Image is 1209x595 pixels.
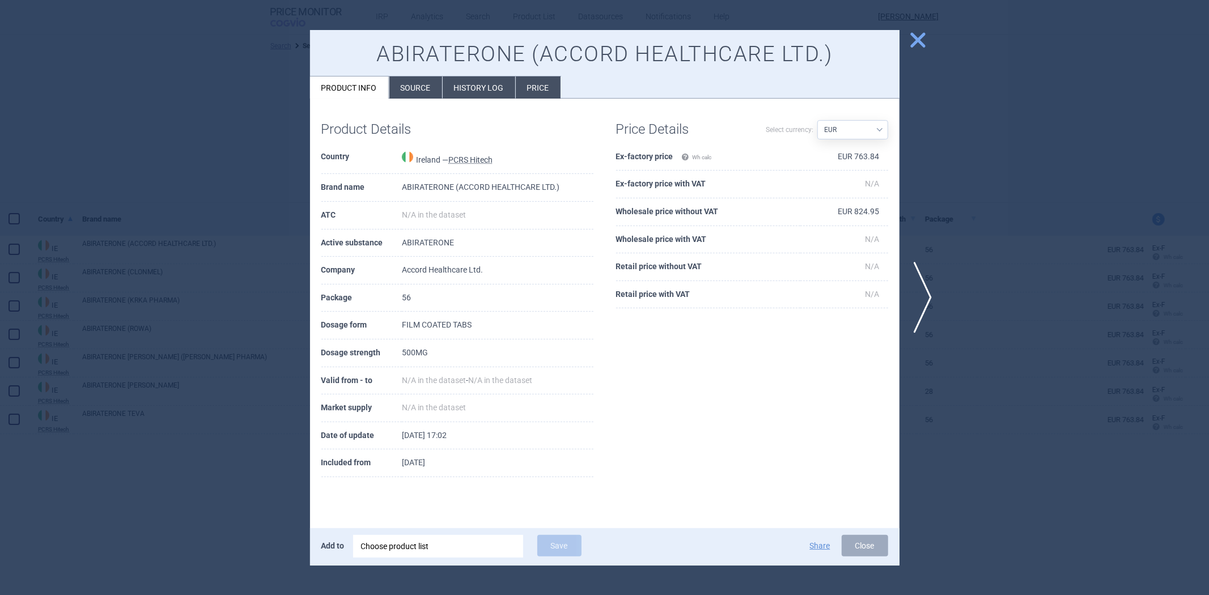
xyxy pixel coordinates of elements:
[321,394,402,422] th: Market supply
[402,376,466,385] span: N/A in the dataset
[321,121,457,138] h1: Product Details
[402,449,593,477] td: [DATE]
[616,281,800,309] th: Retail price with VAT
[402,312,593,339] td: FILM COATED TABS
[866,290,880,299] span: N/A
[448,155,493,164] abbr: PCRS Hitech — Online database by Primary Care Reimbursement Service, part of the Health Services ...
[321,41,888,67] h1: ABIRATERONE (ACCORD HEALTHCARE LTD.)
[842,535,888,556] button: Close
[361,535,515,558] div: Choose product list
[866,179,880,188] span: N/A
[537,535,582,556] button: Save
[800,198,888,226] td: EUR 824.95
[516,76,561,99] li: Price
[321,535,345,556] p: Add to
[766,120,814,139] label: Select currency:
[321,422,402,450] th: Date of update
[321,449,402,477] th: Included from
[402,339,593,367] td: 500MG
[353,535,523,558] div: Choose product list
[402,143,593,175] td: Ireland —
[866,262,880,271] span: N/A
[321,367,402,395] th: Valid from - to
[800,143,888,171] td: EUR 763.84
[402,422,593,450] td: [DATE] 17:02
[321,202,402,229] th: ATC
[402,284,593,312] td: 56
[321,257,402,284] th: Company
[310,76,389,99] li: Product info
[443,76,515,99] li: History log
[402,367,593,395] td: -
[321,143,402,175] th: Country
[402,210,466,219] span: N/A in the dataset
[810,542,830,550] button: Share
[468,376,532,385] span: N/A in the dataset
[616,171,800,198] th: Ex-factory price with VAT
[616,143,800,171] th: Ex-factory price
[616,198,800,226] th: Wholesale price without VAT
[402,257,593,284] td: Accord Healthcare Ltd.
[321,174,402,202] th: Brand name
[389,76,442,99] li: Source
[402,174,593,202] td: ABIRATERONE (ACCORD HEALTHCARE LTD.)
[402,403,466,412] span: N/A in the dataset
[681,154,712,160] span: Wh calc
[616,121,752,138] h1: Price Details
[321,284,402,312] th: Package
[866,235,880,244] span: N/A
[616,226,800,254] th: Wholesale price with VAT
[321,229,402,257] th: Active substance
[321,312,402,339] th: Dosage form
[321,339,402,367] th: Dosage strength
[616,253,800,281] th: Retail price without VAT
[402,151,413,163] img: Ireland
[402,229,593,257] td: ABIRATERONE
